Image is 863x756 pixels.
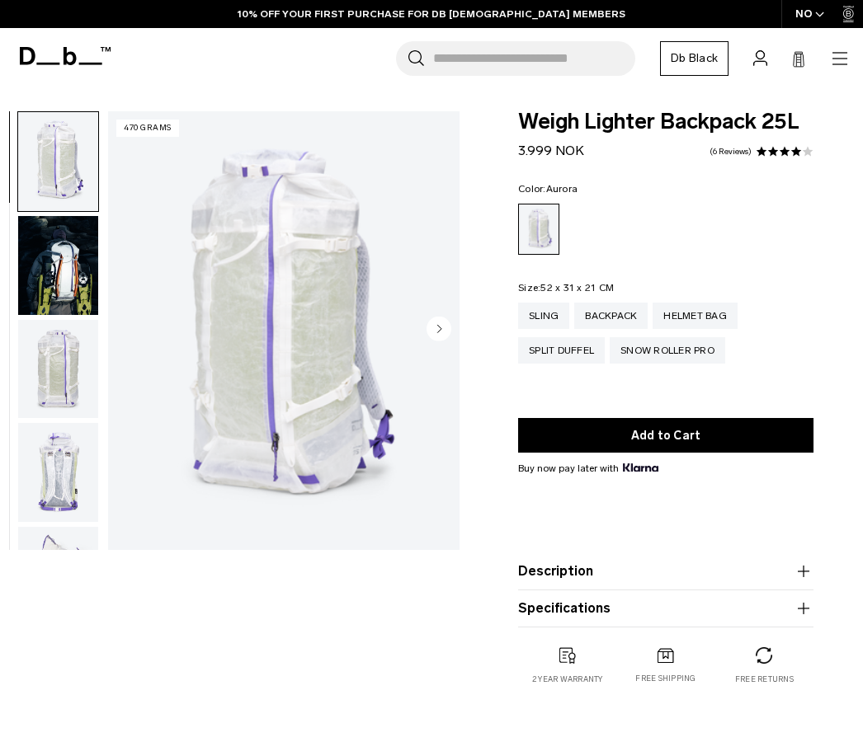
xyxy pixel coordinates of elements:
button: Specifications [518,599,813,618]
button: Weigh_Lighter_Backpack_25L_4.png [17,526,99,627]
a: Db Black [660,41,729,76]
span: Aurora [546,183,578,195]
img: {"height" => 20, "alt" => "Klarna"} [623,463,658,472]
img: Weigh_Lighter_Backpack_25L_1.png [108,111,460,550]
a: Aurora [518,204,559,255]
button: Description [518,561,813,581]
a: 10% OFF YOUR FIRST PURCHASE FOR DB [DEMOGRAPHIC_DATA] MEMBERS [238,7,625,21]
button: Add to Cart [518,418,813,453]
p: Free shipping [635,673,696,684]
img: Weigh_Lighter_Backpack_25L_3.png [18,423,98,522]
li: 1 / 18 [108,111,460,550]
legend: Size: [518,283,614,293]
legend: Color: [518,184,578,194]
button: Weigh_Lighter_Backpack_25L_1.png [17,111,99,212]
p: Free returns [735,674,794,685]
a: Sling [518,303,569,329]
button: Next slide [427,317,451,345]
p: 470 grams [116,120,179,137]
span: Buy now pay later with [518,461,658,476]
span: Weigh Lighter Backpack 25L [518,111,813,133]
img: Weigh_Lighter_Backpack_25L_Lifestyle_new.png [18,216,98,315]
p: 2 year warranty [532,674,603,685]
button: Weigh_Lighter_Backpack_25L_2.png [17,319,99,420]
a: Helmet Bag [653,303,738,329]
img: Weigh_Lighter_Backpack_25L_2.png [18,320,98,419]
img: Weigh_Lighter_Backpack_25L_1.png [18,112,98,211]
a: Backpack [574,303,648,329]
a: Split Duffel [518,337,605,364]
span: 52 x 31 x 21 CM [540,282,614,293]
span: 3.999 NOK [518,143,584,158]
a: 6 reviews [710,148,752,156]
button: Weigh_Lighter_Backpack_25L_3.png [17,422,99,523]
button: Weigh_Lighter_Backpack_25L_Lifestyle_new.png [17,215,99,316]
a: Snow Roller Pro [610,337,725,364]
img: Weigh_Lighter_Backpack_25L_4.png [18,527,98,626]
